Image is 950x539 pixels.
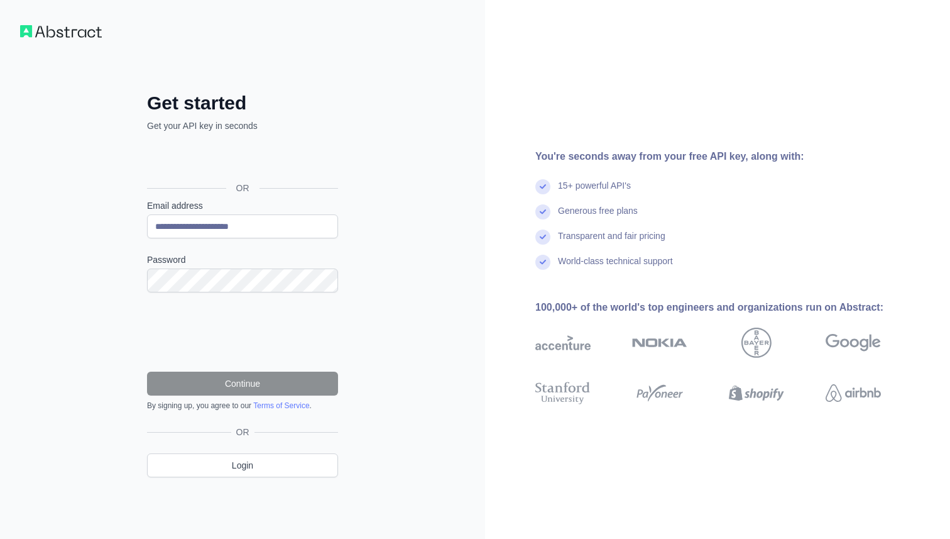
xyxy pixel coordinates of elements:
img: shopify [729,379,784,407]
p: Get your API key in seconds [147,119,338,132]
a: Terms of Service [253,401,309,410]
span: OR [226,182,259,194]
img: check mark [535,230,550,245]
div: Transparent and fair pricing [558,230,665,255]
img: google [826,328,881,358]
iframe: reCAPTCHA [147,308,338,357]
img: nokia [632,328,687,358]
button: Continue [147,372,338,396]
div: By signing up, you agree to our . [147,401,338,411]
img: check mark [535,255,550,270]
span: OR [231,426,254,438]
iframe: Кнопка "Войти с аккаунтом Google" [141,146,342,174]
img: check mark [535,204,550,219]
img: payoneer [632,379,687,407]
img: Workflow [20,25,102,38]
div: You're seconds away from your free API key, along with: [535,149,921,164]
h2: Get started [147,92,338,114]
img: stanford university [535,379,591,407]
div: 100,000+ of the world's top engineers and organizations run on Abstract: [535,300,921,315]
label: Email address [147,199,338,212]
img: bayer [741,328,772,358]
a: Login [147,453,338,477]
label: Password [147,253,338,266]
img: check mark [535,179,550,194]
img: accenture [535,328,591,358]
div: Generous free plans [558,204,638,230]
img: airbnb [826,379,881,407]
div: 15+ powerful API's [558,179,631,204]
div: World-class technical support [558,255,673,280]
